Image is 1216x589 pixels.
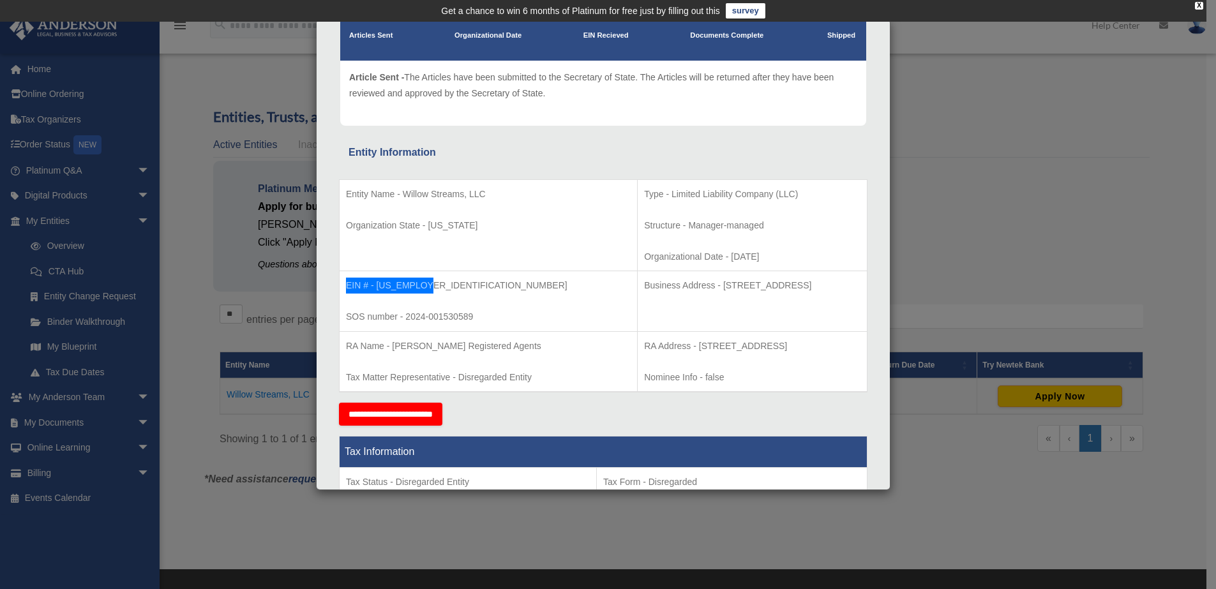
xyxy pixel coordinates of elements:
p: Organizational Date [454,29,522,42]
p: Business Address - [STREET_ADDRESS] [644,278,860,294]
p: Organizational Date - [DATE] [644,249,860,265]
p: Type - Limited Liability Company (LLC) [644,186,860,202]
div: close [1195,2,1203,10]
p: SOS number - 2024-001530589 [346,309,631,325]
span: Article Sent - [349,72,404,82]
p: Organization State - [US_STATE] [346,218,631,234]
p: EIN # - [US_EMPLOYER_IDENTIFICATION_NUMBER] [346,278,631,294]
p: Documents Complete [690,29,763,42]
p: Tax Status - Disregarded Entity [346,474,590,490]
p: RA Address - [STREET_ADDRESS] [644,338,860,354]
p: The Articles have been submitted to the Secretary of State. The Articles will be returned after t... [349,70,857,101]
p: Shipped [825,29,857,42]
p: EIN Recieved [583,29,629,42]
p: Entity Name - Willow Streams, LLC [346,186,631,202]
div: Entity Information [349,144,858,161]
p: Tax Matter Representative - Disregarded Entity [346,369,631,385]
p: Tax Form - Disregarded [603,474,860,490]
td: Tax Period Type - Calendar Year [340,468,597,562]
div: Get a chance to win 6 months of Platinum for free just by filling out this [441,3,720,19]
th: Tax Information [340,436,867,468]
p: Articles Sent [349,29,393,42]
p: Structure - Manager-managed [644,218,860,234]
p: Nominee Info - false [644,369,860,385]
a: survey [726,3,765,19]
p: RA Name - [PERSON_NAME] Registered Agents [346,338,631,354]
